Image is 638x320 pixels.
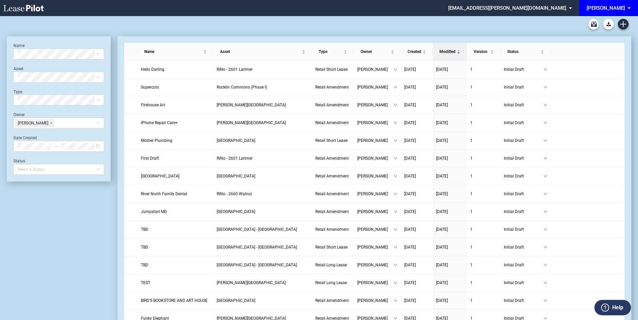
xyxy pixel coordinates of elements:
a: Retail Short Lease [315,244,351,251]
a: Archive [588,19,599,30]
span: [PERSON_NAME] [357,84,393,91]
span: down [393,156,397,160]
span: down [543,263,547,267]
a: 1 [470,102,497,108]
label: Status [13,159,25,163]
span: [PERSON_NAME] [357,226,393,233]
a: [DATE] [436,208,464,215]
label: Asset [13,66,23,71]
span: [DATE] [436,174,448,178]
a: [DATE] [436,102,464,108]
span: Initial Draft [504,279,543,286]
span: Gilman District [217,103,286,107]
span: down [543,174,547,178]
span: TBD [141,227,148,232]
span: [DATE] [436,209,448,214]
span: Retail Short Lease [315,245,348,250]
span: Modified [439,48,456,55]
a: [GEOGRAPHIC_DATA] [217,137,309,144]
span: Retail Amendment [315,209,349,214]
a: 1 [470,191,497,197]
a: Firehouse Art [141,102,210,108]
span: [PERSON_NAME] [357,244,393,251]
span: 1 [470,85,473,90]
span: [DATE] [436,67,448,72]
a: Retail Amendment [315,226,351,233]
a: [DATE] [404,262,429,268]
span: [DATE] [436,298,448,303]
span: Initial Draft [504,208,543,215]
span: Initial Draft [504,102,543,108]
span: [PERSON_NAME] [357,155,393,162]
span: [DATE] [436,245,448,250]
a: [DATE] [436,244,464,251]
a: 1 [470,297,497,304]
span: [DATE] [436,263,448,267]
span: down [543,227,547,231]
span: 1 [470,209,473,214]
a: Retail Amendment [315,84,351,91]
span: TBD [141,263,148,267]
a: [DATE] [404,244,429,251]
span: Jumpstart MD [141,209,167,214]
a: [DATE] [404,155,429,162]
a: [GEOGRAPHIC_DATA] [217,297,309,304]
span: iPhone Repair Care+ [141,120,178,125]
span: 1 [470,280,473,285]
span: down [393,281,397,285]
span: Retail Amendment [315,156,349,161]
a: BIRD’S BOOKSTORE AND ART HOUSE [141,297,210,304]
a: [DATE] [436,262,464,268]
span: Owner [361,48,389,55]
span: Initial Draft [504,297,543,304]
span: [DATE] [404,174,416,178]
div: [PERSON_NAME] [587,5,625,11]
a: River North Family Dental [141,191,210,197]
span: [DATE] [404,227,416,232]
a: 1 [470,155,497,162]
a: [DATE] [404,208,429,215]
span: Alamo Plaza Shopping Center [217,174,255,178]
span: [PERSON_NAME] [357,119,393,126]
span: Type [319,48,342,55]
span: [PERSON_NAME] [357,102,393,108]
th: Type [312,43,354,61]
a: [PERSON_NAME][GEOGRAPHIC_DATA] [217,279,309,286]
a: Retail Amendment [315,155,351,162]
span: down [543,210,547,214]
label: Owner [13,112,25,117]
span: 1 [470,227,473,232]
span: down [393,174,397,178]
span: RiNo - 2601 Larimer [217,156,253,161]
a: [PERSON_NAME][GEOGRAPHIC_DATA] [217,119,309,126]
a: [DATE] [404,137,429,144]
span: 1 [470,138,473,143]
span: Uptown Park - East [217,263,297,267]
span: 1 [470,298,473,303]
a: [GEOGRAPHIC_DATA] [141,173,210,179]
span: [DATE] [436,138,448,143]
span: Initial Draft [504,137,543,144]
a: TBD [141,262,210,268]
a: Retail Amendment [315,297,351,304]
span: Retail Amendment [315,174,349,178]
a: [DATE] [436,191,464,197]
span: [DATE] [436,103,448,107]
span: Hello Darling [141,67,164,72]
a: First Draft [141,155,210,162]
label: Type [13,90,22,94]
a: Mother Plumbing [141,137,210,144]
a: 1 [470,244,497,251]
a: [GEOGRAPHIC_DATA] - [GEOGRAPHIC_DATA] [217,226,309,233]
a: 1 [470,173,497,179]
span: down [393,85,397,89]
span: 1 [470,174,473,178]
a: [DATE] [404,84,429,91]
span: Initial Draft [504,173,543,179]
a: Retail Amendment [315,191,351,197]
a: 1 [470,84,497,91]
a: 1 [470,208,497,215]
button: Help [594,300,631,315]
a: [GEOGRAPHIC_DATA] - [GEOGRAPHIC_DATA] [217,244,309,251]
label: Help [612,303,623,312]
